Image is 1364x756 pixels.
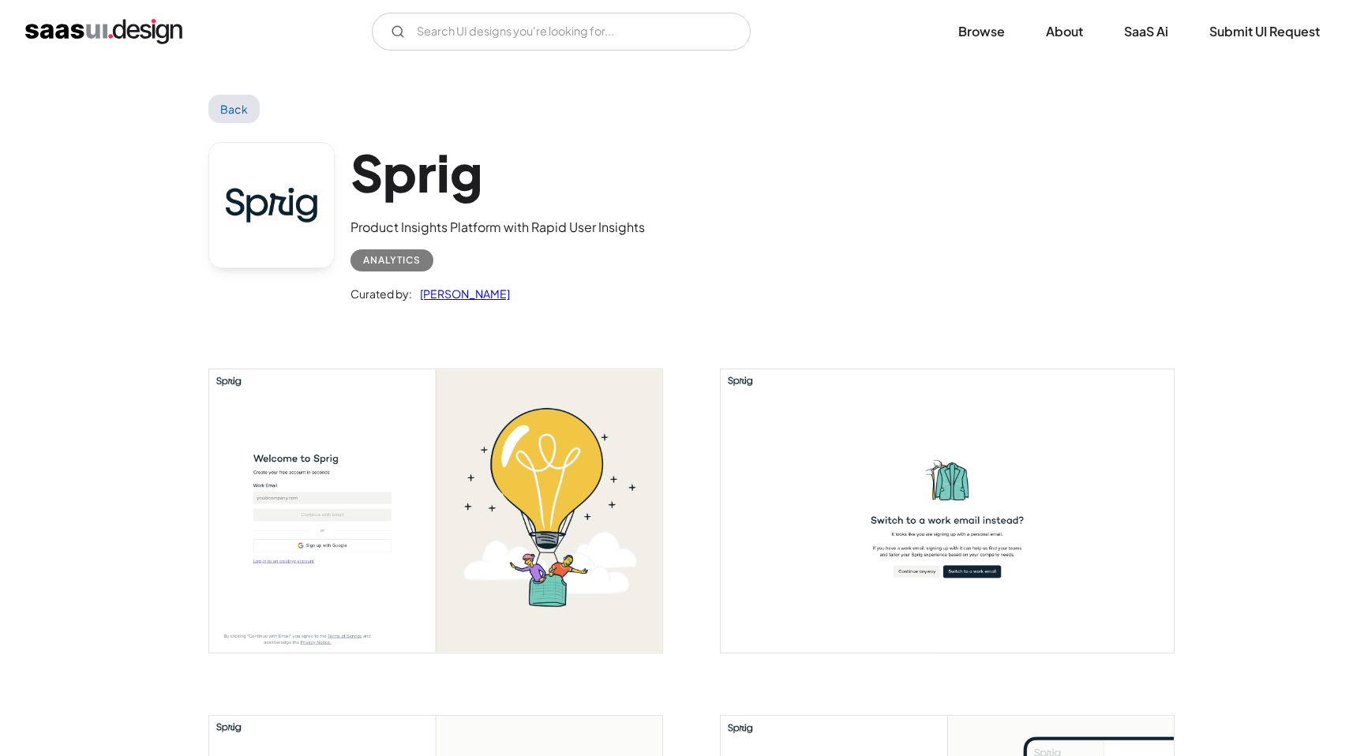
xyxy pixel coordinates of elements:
[372,13,751,51] form: Email Form
[350,218,645,237] div: Product Insights Platform with Rapid User Insights
[1190,14,1339,49] a: Submit UI Request
[208,95,260,123] a: Back
[363,251,421,270] div: Analytics
[350,284,412,303] div: Curated by:
[412,284,510,303] a: [PERSON_NAME]
[209,369,662,653] a: open lightbox
[1105,14,1187,49] a: SaaS Ai
[721,369,1174,653] img: 63f5c8c0371d04848a8ae25c_Sprig%20Switch%20to%20work%20email.png
[1027,14,1102,49] a: About
[25,19,182,44] a: home
[372,13,751,51] input: Search UI designs you're looking for...
[209,369,662,653] img: 63f5c56ff743ff74c873f701_Sprig%20Signup%20Screen.png
[721,369,1174,653] a: open lightbox
[939,14,1024,49] a: Browse
[350,142,645,203] h1: Sprig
